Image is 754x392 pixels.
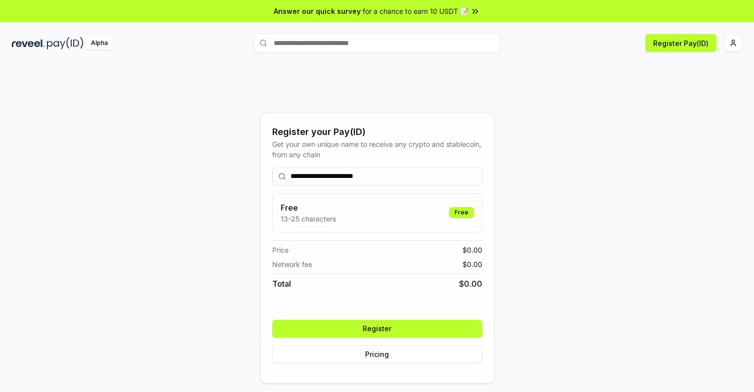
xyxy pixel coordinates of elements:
[272,278,291,290] span: Total
[462,245,482,255] span: $ 0.00
[272,125,482,139] div: Register your Pay(ID)
[274,6,361,16] span: Answer our quick survey
[272,139,482,160] div: Get your own unique name to receive any crypto and stablecoin, from any chain
[459,278,482,290] span: $ 0.00
[12,37,45,49] img: reveel_dark
[272,259,312,269] span: Network fee
[281,202,336,214] h3: Free
[272,346,482,363] button: Pricing
[85,37,113,49] div: Alpha
[462,259,482,269] span: $ 0.00
[363,6,468,16] span: for a chance to earn 10 USDT 📝
[272,245,289,255] span: Price
[449,207,474,218] div: Free
[47,37,84,49] img: pay_id
[272,320,482,338] button: Register
[281,214,336,224] p: 13-25 characters
[645,34,716,52] button: Register Pay(ID)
